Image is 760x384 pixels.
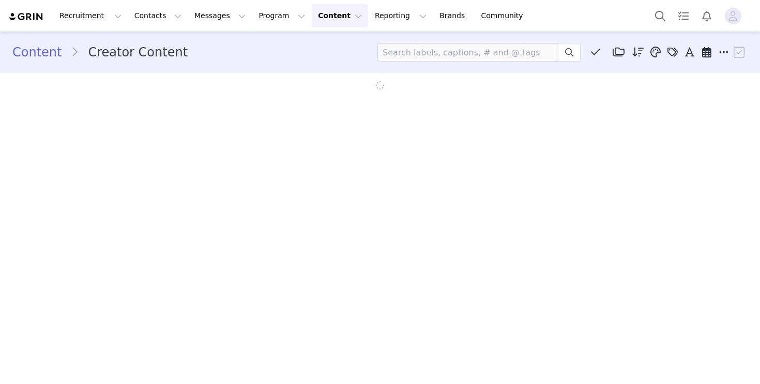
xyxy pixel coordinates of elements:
[728,8,738,24] div: avatar
[8,12,44,22] img: grin logo
[188,4,252,27] button: Messages
[649,4,672,27] button: Search
[377,43,558,62] input: Search labels, captions, # and @ tags
[128,4,188,27] button: Contacts
[475,4,534,27] a: Community
[672,4,695,27] a: Tasks
[695,4,718,27] button: Notifications
[433,4,474,27] a: Brands
[369,4,433,27] button: Reporting
[312,4,368,27] button: Content
[252,4,311,27] button: Program
[719,8,752,24] button: Profile
[53,4,128,27] button: Recruitment
[12,43,71,62] a: Content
